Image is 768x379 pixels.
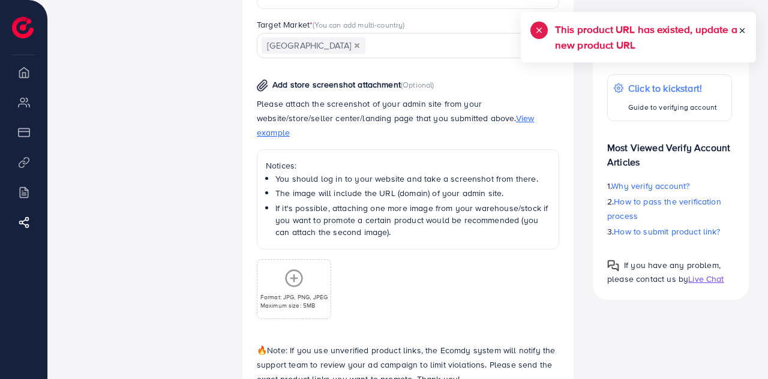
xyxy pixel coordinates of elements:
[257,79,268,92] img: img
[607,179,732,193] p: 1.
[628,100,717,115] p: Guide to verifying account
[607,259,721,285] span: If you have any problem, please contact us by
[607,224,732,239] p: 3.
[367,37,544,55] input: Search for option
[611,180,689,192] span: Why verify account?
[354,43,360,49] button: Deselect Lebanon
[272,79,401,91] span: Add store screenshot attachment
[313,19,404,30] span: (You can add multi-country)
[257,112,534,139] span: View example
[628,81,717,95] p: Click to kickstart!
[260,301,328,309] p: Maximum size: 5MB
[275,173,550,185] li: You should log in to your website and take a screenshot from there.
[717,325,759,370] iframe: Chat
[555,22,738,53] h5: This product URL has existed, update a new product URL
[262,37,365,54] span: [GEOGRAPHIC_DATA]
[401,79,434,90] span: (Optional)
[614,225,720,237] span: How to submit product link?
[260,293,328,301] p: Format: JPG, PNG, JPEG
[607,194,732,223] p: 2.
[257,33,559,58] div: Search for option
[607,131,732,169] p: Most Viewed Verify Account Articles
[607,195,721,222] span: How to pass the verification process
[688,273,724,285] span: Live Chat
[275,202,550,239] li: If it's possible, attaching one more image from your warehouse/stock if you want to promote a cer...
[12,17,34,38] img: logo
[257,19,405,31] label: Target Market
[257,97,559,140] p: Please attach the screenshot of your admin site from your website/store/seller center/landing pag...
[607,260,619,272] img: Popup guide
[275,187,550,199] li: The image will include the URL (domain) of your admin site.
[266,158,550,173] p: Notices:
[257,344,267,356] span: 🔥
